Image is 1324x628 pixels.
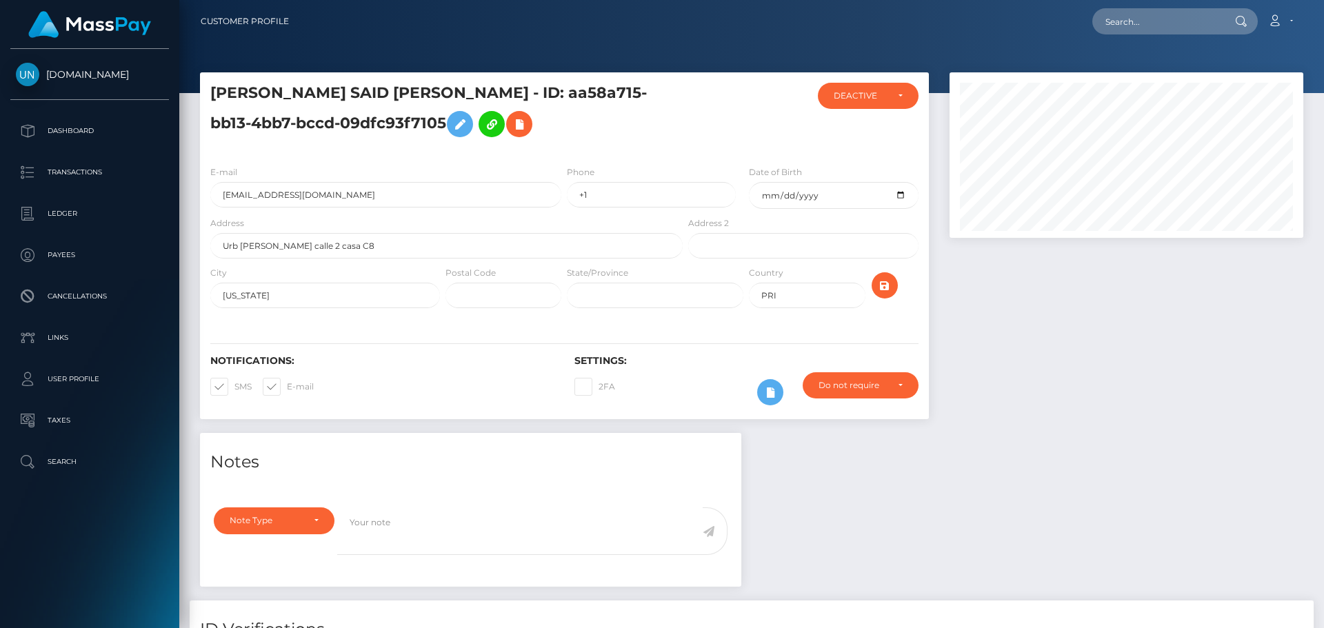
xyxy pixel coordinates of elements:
h6: Settings: [574,355,918,367]
div: Note Type [230,515,303,526]
h5: [PERSON_NAME] SAID [PERSON_NAME] - ID: aa58a715-bb13-4bb7-bccd-09dfc93f7105 [210,83,675,144]
a: Links [10,321,169,355]
label: Postal Code [445,267,496,279]
a: Search [10,445,169,479]
img: Unlockt.me [16,63,39,86]
p: Transactions [16,162,163,183]
p: Cancellations [16,286,163,307]
p: User Profile [16,369,163,389]
label: Date of Birth [749,166,802,179]
a: Transactions [10,155,169,190]
label: Address 2 [688,217,729,230]
img: MassPay Logo [28,11,151,38]
label: SMS [210,378,252,396]
p: Ledger [16,203,163,224]
label: Country [749,267,783,279]
a: User Profile [10,362,169,396]
label: Phone [567,166,594,179]
p: Dashboard [16,121,163,141]
a: Payees [10,238,169,272]
label: City [210,267,227,279]
div: DEACTIVE [834,90,887,101]
label: E-mail [263,378,314,396]
button: DEACTIVE [818,83,919,109]
a: Ledger [10,196,169,231]
p: Payees [16,245,163,265]
label: Address [210,217,244,230]
p: Search [16,452,163,472]
label: 2FA [574,378,615,396]
button: Note Type [214,507,334,534]
span: [DOMAIN_NAME] [10,68,169,81]
a: Dashboard [10,114,169,148]
label: E-mail [210,166,237,179]
p: Taxes [16,410,163,431]
p: Links [16,327,163,348]
input: Search... [1092,8,1222,34]
button: Do not require [803,372,919,398]
a: Taxes [10,403,169,438]
h4: Notes [210,450,731,474]
a: Customer Profile [201,7,289,36]
h6: Notifications: [210,355,554,367]
div: Do not require [819,380,887,391]
a: Cancellations [10,279,169,314]
label: State/Province [567,267,628,279]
